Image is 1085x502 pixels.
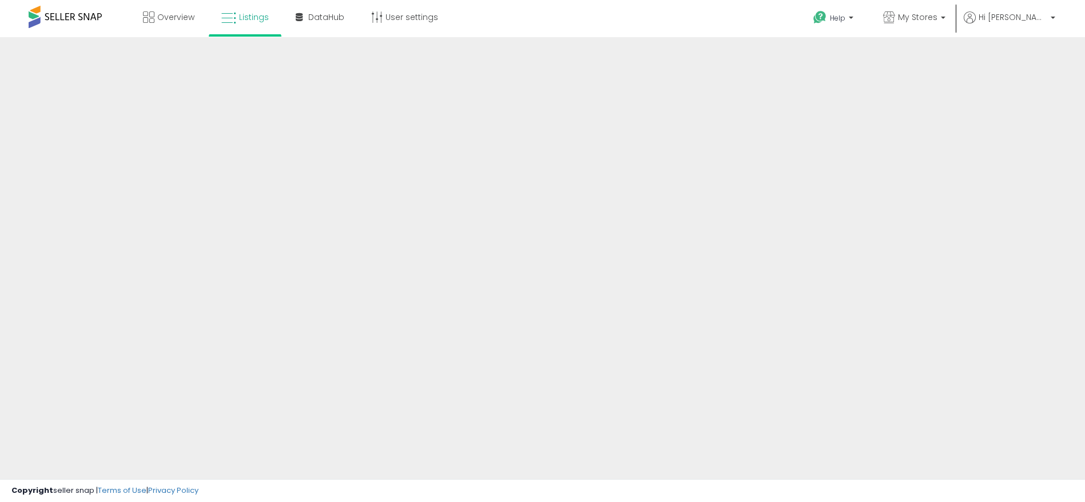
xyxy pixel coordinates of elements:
[830,13,845,23] span: Help
[98,485,146,496] a: Terms of Use
[239,11,269,23] span: Listings
[813,10,827,25] i: Get Help
[157,11,194,23] span: Overview
[11,485,53,496] strong: Copyright
[964,11,1055,37] a: Hi [PERSON_NAME]
[979,11,1047,23] span: Hi [PERSON_NAME]
[148,485,198,496] a: Privacy Policy
[11,485,198,496] div: seller snap | |
[804,2,865,37] a: Help
[308,11,344,23] span: DataHub
[898,11,937,23] span: My Stores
